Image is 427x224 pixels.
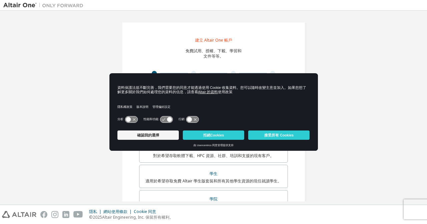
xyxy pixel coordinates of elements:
[195,37,232,43] font: 建立 Altair One 帳戶
[153,153,274,158] font: 對於希望存取軟體下載、HPC 資源、社群、培訓和支援的現有客戶。
[51,211,58,218] img: instagram.svg
[3,2,87,9] img: 牽牛星一號
[134,209,156,214] font: Cookie 同意
[40,211,47,218] img: facebook.svg
[89,209,97,214] font: 隱私
[93,214,102,220] font: 2025
[102,214,173,220] font: Altair Engineering, Inc. 保留所有權利。
[89,214,93,220] font: ©
[62,211,69,218] img: linkedin.svg
[185,48,242,54] font: 免費試用、授權、下載、學習和
[2,211,36,218] img: altair_logo.svg
[145,178,282,184] font: 適用於希望存取免費 Altair 學生版套裝和所有其他學生資源的現任就讀學生。
[209,196,218,202] font: 學院
[203,53,224,59] font: 文件等等。
[209,171,218,176] font: 學生
[73,211,83,218] img: youtube.svg
[103,209,127,214] font: 網站使用條款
